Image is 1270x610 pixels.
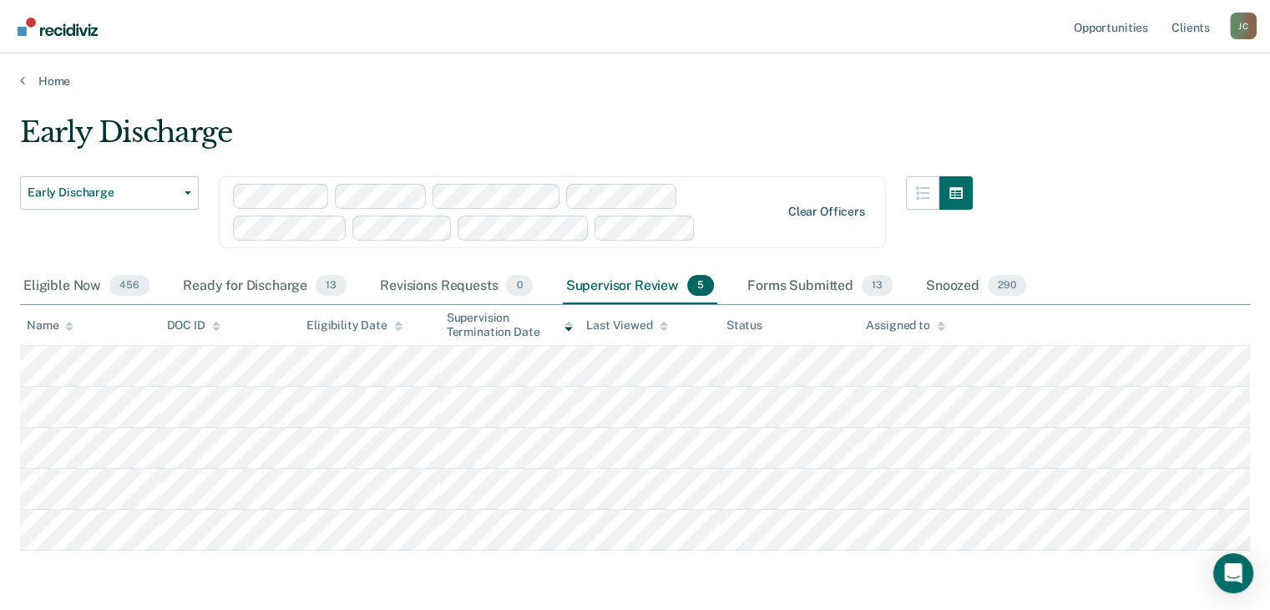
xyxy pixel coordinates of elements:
span: 13 [862,275,893,297]
div: Eligibility Date [306,318,402,333]
div: Forms Submitted13 [744,268,896,305]
div: Ready for Discharge13 [180,268,350,305]
div: Last Viewed [586,318,667,333]
div: Supervisor Review5 [563,268,718,305]
a: Home [20,74,1250,89]
span: 0 [506,275,532,297]
div: Open Intercom Messenger [1213,553,1253,593]
button: Profile dropdown button [1230,13,1257,39]
span: 290 [988,275,1026,297]
button: Early Discharge [20,176,199,210]
div: Revisions Requests0 [377,268,535,305]
span: 5 [687,275,714,297]
div: Assigned to [866,318,944,333]
div: DOC ID [167,318,220,333]
div: J C [1230,13,1257,39]
span: 13 [316,275,347,297]
div: Supervision Termination Date [447,311,574,339]
div: Clear officers [788,205,865,219]
div: Snoozed290 [923,268,1030,305]
div: Name [27,318,73,333]
span: 456 [109,275,149,297]
span: Early Discharge [28,186,178,200]
div: Early Discharge [20,115,973,163]
img: Recidiviz [18,18,98,36]
div: Status [726,318,762,333]
div: Eligible Now456 [20,268,153,305]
